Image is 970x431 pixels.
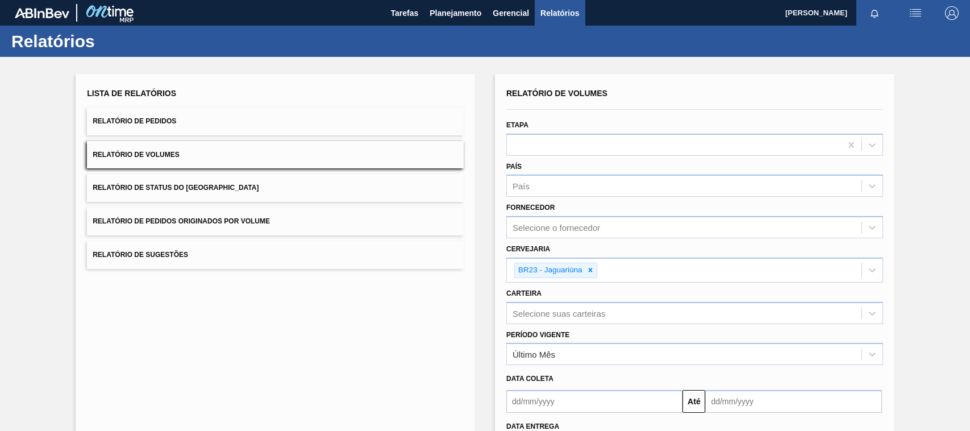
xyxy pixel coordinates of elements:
[513,223,600,233] div: Selecione o fornecedor
[93,117,176,125] span: Relatório de Pedidos
[506,204,555,212] label: Fornecedor
[705,390,881,413] input: dd/mm/yyyy
[856,5,893,21] button: Notificações
[506,163,522,171] label: País
[540,6,579,20] span: Relatórios
[506,121,528,129] label: Etapa
[506,89,607,98] span: Relatório de Volumes
[493,6,529,20] span: Gerencial
[87,208,464,235] button: Relatório de Pedidos Originados por Volume
[93,217,270,225] span: Relatório de Pedidos Originados por Volume
[87,141,464,169] button: Relatório de Volumes
[430,6,481,20] span: Planejamento
[87,107,464,135] button: Relatório de Pedidos
[93,184,259,192] span: Relatório de Status do [GEOGRAPHIC_DATA]
[515,263,584,277] div: BR23 - Jaguariúna
[909,6,922,20] img: userActions
[506,390,682,413] input: dd/mm/yyyy
[682,390,705,413] button: Até
[390,6,418,20] span: Tarefas
[506,331,569,339] label: Período Vigente
[506,422,559,430] span: Data Entrega
[93,151,179,159] span: Relatório de Volumes
[87,241,464,269] button: Relatório de Sugestões
[87,89,176,98] span: Lista de Relatórios
[506,289,542,297] label: Carteira
[506,375,553,383] span: Data coleta
[15,8,69,18] img: TNhmsLtSVTkK8tSr43FrP2fwEKptu5GPRR3wAAAABJRU5ErkJggg==
[506,245,550,253] label: Cervejaria
[93,251,188,259] span: Relatório de Sugestões
[513,350,555,359] div: Último Mês
[87,174,464,202] button: Relatório de Status do [GEOGRAPHIC_DATA]
[945,6,959,20] img: Logout
[11,35,213,48] h1: Relatórios
[513,181,530,191] div: País
[513,308,605,318] div: Selecione suas carteiras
